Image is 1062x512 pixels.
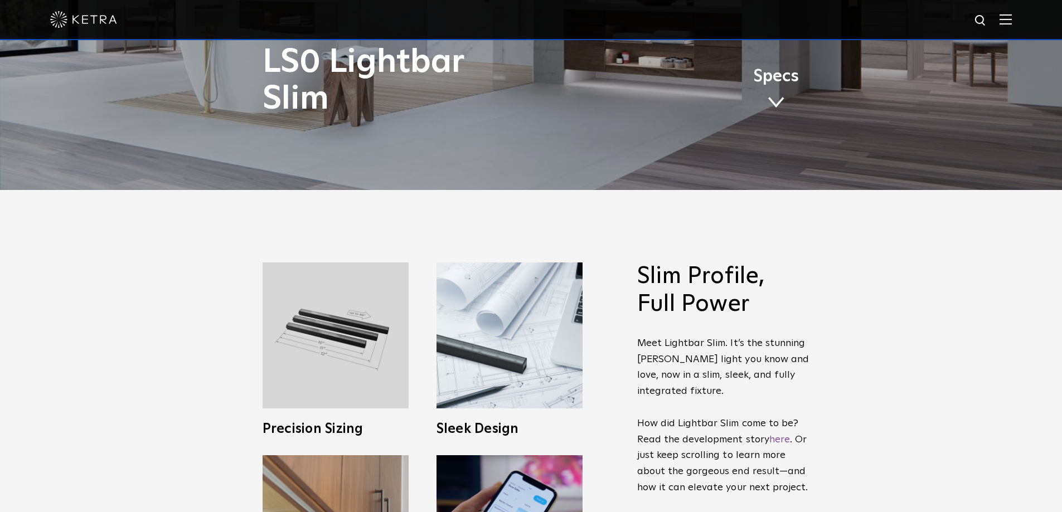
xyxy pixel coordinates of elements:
img: L30_SlimProfile [437,262,583,408]
h3: Sleek Design [437,422,583,436]
img: search icon [974,14,988,28]
h3: Precision Sizing [263,422,409,436]
p: Meet Lightbar Slim. It’s the stunning [PERSON_NAME] light you know and love, now in a slim, sleek... [637,335,810,496]
img: L30_Custom_Length_Black-2 [263,262,409,408]
a: here [769,435,790,445]
img: ketra-logo-2019-white [50,11,117,28]
h2: Slim Profile, Full Power [637,262,810,319]
h1: LS0 Lightbar Slim [263,44,578,118]
img: Hamburger%20Nav.svg [1000,14,1012,25]
span: Specs [753,69,799,85]
a: Specs [753,69,799,112]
